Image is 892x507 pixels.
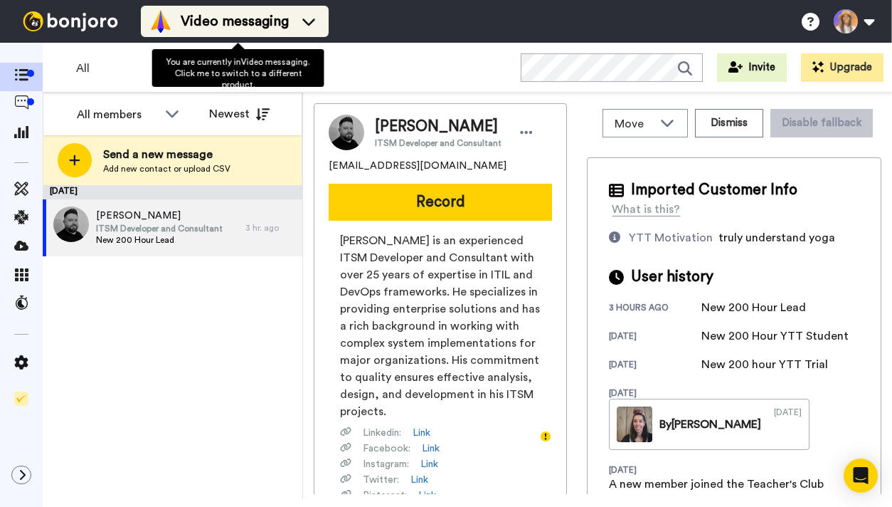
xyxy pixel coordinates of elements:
span: ITSM Developer and Consultant [96,223,223,234]
span: Imported Customer Info [631,179,797,201]
div: New 200 hour YTT Trial [701,356,828,373]
a: Link [410,473,428,487]
span: Linkedin : [363,426,401,440]
span: Facebook : [363,441,410,456]
div: YTT Motivation [629,229,713,246]
div: New 200 Hour YTT Student [701,328,849,345]
div: [DATE] [43,185,302,199]
span: [EMAIL_ADDRESS][DOMAIN_NAME] [329,159,506,173]
a: Link [420,457,438,471]
div: [DATE] [609,464,701,476]
span: Send a new message [103,146,230,163]
div: [DATE] [609,359,701,373]
span: Video messaging [181,11,289,31]
a: Link [422,441,440,456]
button: Invite [717,53,787,82]
span: ITSM Developer and Consultant [375,137,501,149]
img: vm-color.svg [149,10,172,33]
button: Upgrade [801,53,883,82]
span: New 200 Hour Lead [96,234,223,246]
div: All members [77,106,158,123]
div: Open Intercom Messenger [844,459,878,493]
img: Image of Viktor Hildebrandt [329,115,364,150]
img: bj-logo-header-white.svg [17,11,124,31]
span: Pinterest : [363,488,407,503]
button: Newest [198,100,280,128]
div: A new member joined the Teacher's Club [609,476,824,493]
img: 0056cab8-f430-4f73-a09c-f3a6d574855b.jpg [53,207,89,242]
div: 3 hours ago [609,302,701,316]
span: Instagram : [363,457,409,471]
button: Dismiss [695,109,763,137]
div: [DATE] [609,330,701,345]
div: [DATE] [609,387,701,399]
div: What is this? [612,201,680,218]
span: Add new contact or upload CSV [103,163,230,174]
button: Record [329,184,552,221]
button: Disable fallback [770,109,873,137]
div: [DATE] [774,407,802,442]
span: Move [615,115,653,132]
div: Tooltip anchor [539,430,552,443]
span: [PERSON_NAME] [96,209,223,223]
span: [PERSON_NAME] is an experienced ITSM Developer and Consultant with over 25 years of expertise in ... [340,232,541,420]
div: By [PERSON_NAME] [659,416,761,433]
span: You are currently in Video messaging . Click me to switch to a different product. [166,58,310,89]
img: Checklist.svg [14,392,28,406]
span: All [76,60,171,77]
img: a225acbf-85fe-4986-abe2-637b5845eb9c-thumb.jpg [617,407,652,442]
a: Link [413,426,430,440]
span: User history [631,266,713,288]
span: truly understand yoga [718,232,835,244]
div: 3 hr. ago [245,222,295,234]
span: [PERSON_NAME] [375,116,501,137]
a: By[PERSON_NAME][DATE] [609,399,809,450]
span: Twitter : [363,473,399,487]
div: New 200 Hour Lead [701,299,806,316]
a: Link [418,488,436,503]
